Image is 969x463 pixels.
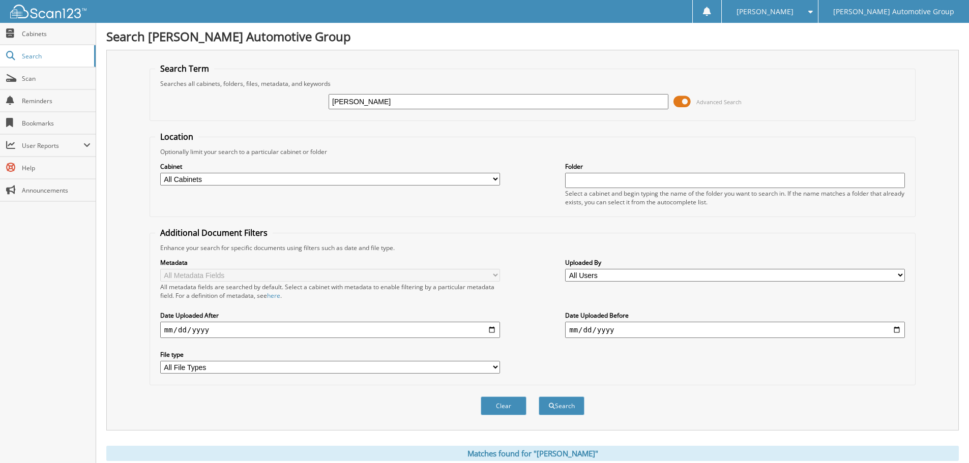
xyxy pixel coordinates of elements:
button: Search [539,396,584,415]
label: Date Uploaded After [160,311,500,320]
div: Enhance your search for specific documents using filters such as date and file type. [155,243,910,252]
span: Help [22,164,91,172]
label: Folder [565,162,905,171]
div: Searches all cabinets, folders, files, metadata, and keywords [155,79,910,88]
label: Uploaded By [565,258,905,267]
span: Scan [22,74,91,83]
span: [PERSON_NAME] Automotive Group [833,9,954,15]
input: start [160,322,500,338]
h1: Search [PERSON_NAME] Automotive Group [106,28,959,45]
legend: Additional Document Filters [155,227,273,238]
label: Cabinet [160,162,500,171]
button: Clear [481,396,526,415]
div: All metadata fields are searched by default. Select a cabinet with metadata to enable filtering b... [160,283,500,300]
legend: Search Term [155,63,214,74]
div: Optionally limit your search to a particular cabinet or folder [155,147,910,156]
span: Search [22,52,89,60]
div: Select a cabinet and begin typing the name of the folder you want to search in. If the name match... [565,189,905,206]
span: Reminders [22,97,91,105]
input: end [565,322,905,338]
a: here [267,291,280,300]
label: Metadata [160,258,500,267]
div: Matches found for "[PERSON_NAME]" [106,446,959,461]
span: User Reports [22,141,83,150]
label: Date Uploaded Before [565,311,905,320]
span: Announcements [22,186,91,195]
span: [PERSON_NAME] [737,9,794,15]
span: Advanced Search [696,98,742,106]
span: Cabinets [22,29,91,38]
legend: Location [155,131,198,142]
span: Bookmarks [22,119,91,128]
img: scan123-logo-white.svg [10,5,86,18]
label: File type [160,350,500,359]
